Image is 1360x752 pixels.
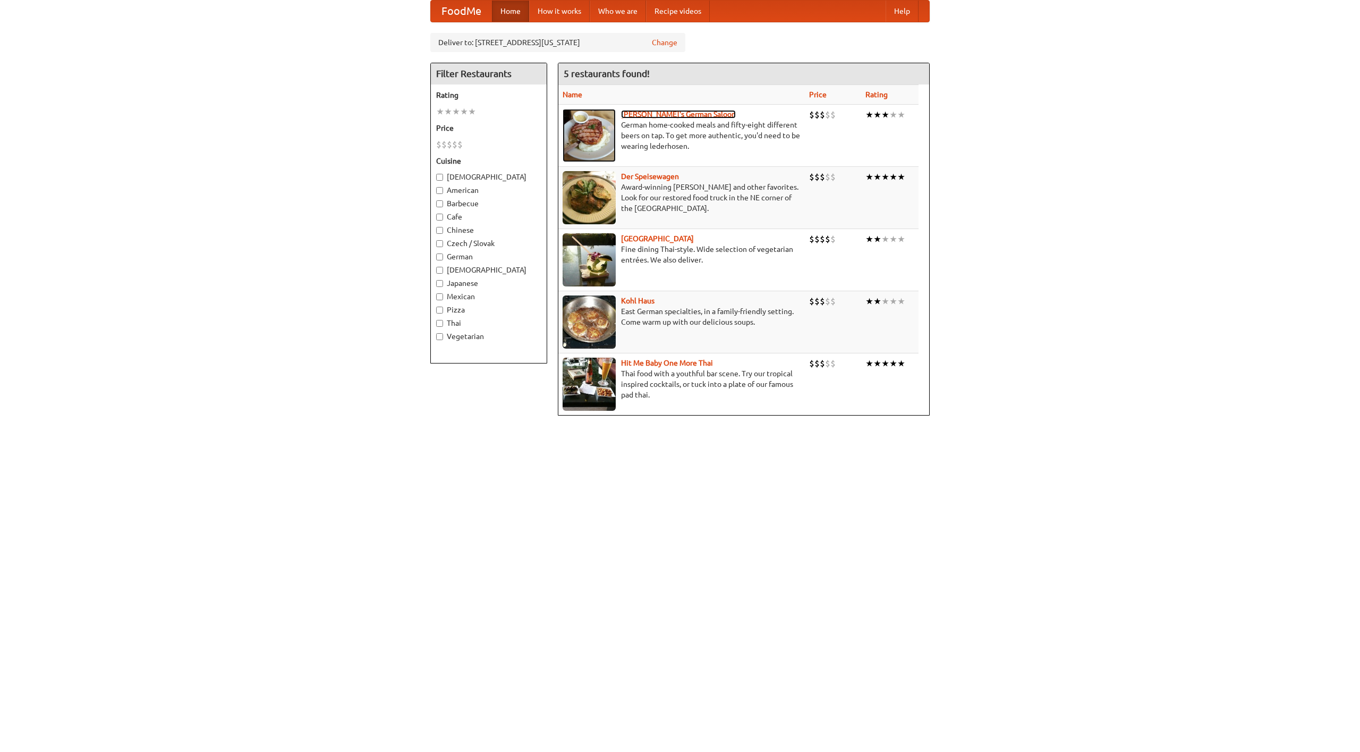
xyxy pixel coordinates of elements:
li: $ [814,171,820,183]
li: $ [820,295,825,307]
a: Kohl Haus [621,297,654,305]
li: ★ [897,358,905,369]
a: Hit Me Baby One More Thai [621,359,713,367]
li: $ [830,109,836,121]
li: $ [830,171,836,183]
li: ★ [865,171,873,183]
li: ★ [881,171,889,183]
p: Thai food with a youthful bar scene. Try our tropical inspired cocktails, or tuck into a plate of... [563,368,801,400]
img: satay.jpg [563,233,616,286]
input: Pizza [436,307,443,314]
li: ★ [881,233,889,245]
input: Chinese [436,227,443,234]
li: ★ [873,295,881,307]
li: ★ [897,233,905,245]
label: Vegetarian [436,331,541,342]
li: ★ [444,106,452,117]
li: $ [814,109,820,121]
li: $ [820,358,825,369]
li: ★ [897,109,905,121]
label: Thai [436,318,541,328]
p: East German specialties, in a family-friendly setting. Come warm up with our delicious soups. [563,306,801,327]
a: FoodMe [431,1,492,22]
ng-pluralize: 5 restaurants found! [564,69,650,79]
label: Pizza [436,305,541,315]
li: $ [830,295,836,307]
p: Fine dining Thai-style. Wide selection of vegetarian entrées. We also deliver. [563,244,801,265]
input: Mexican [436,293,443,300]
li: ★ [436,106,444,117]
label: Mexican [436,291,541,302]
li: ★ [889,233,897,245]
input: German [436,254,443,260]
img: speisewagen.jpg [563,171,616,224]
label: Chinese [436,225,541,235]
li: ★ [468,106,476,117]
li: ★ [881,109,889,121]
label: Japanese [436,278,541,289]
li: $ [809,233,814,245]
input: Thai [436,320,443,327]
li: ★ [889,358,897,369]
a: Change [652,37,677,48]
img: babythai.jpg [563,358,616,411]
label: [DEMOGRAPHIC_DATA] [436,265,541,275]
input: Cafe [436,214,443,221]
input: Barbecue [436,200,443,207]
li: ★ [881,295,889,307]
li: $ [830,233,836,245]
li: ★ [881,358,889,369]
label: American [436,185,541,196]
a: [PERSON_NAME]'s German Saloon [621,110,736,119]
li: ★ [865,233,873,245]
input: Japanese [436,280,443,287]
a: Help [886,1,919,22]
li: $ [814,295,820,307]
a: Home [492,1,529,22]
li: $ [820,233,825,245]
li: $ [814,233,820,245]
h4: Filter Restaurants [431,63,547,85]
li: $ [457,139,463,150]
li: $ [825,358,830,369]
h5: Cuisine [436,156,541,166]
li: $ [825,233,830,245]
a: [GEOGRAPHIC_DATA] [621,234,694,243]
div: Deliver to: [STREET_ADDRESS][US_STATE] [430,33,685,52]
li: $ [830,358,836,369]
li: ★ [873,358,881,369]
li: ★ [865,109,873,121]
a: Who we are [590,1,646,22]
li: $ [809,358,814,369]
a: Der Speisewagen [621,172,679,181]
li: $ [452,139,457,150]
input: Vegetarian [436,333,443,340]
li: ★ [452,106,460,117]
a: Name [563,90,582,99]
li: ★ [873,109,881,121]
li: ★ [889,171,897,183]
h5: Price [436,123,541,133]
li: ★ [865,358,873,369]
label: Barbecue [436,198,541,209]
li: $ [441,139,447,150]
li: ★ [873,171,881,183]
li: ★ [460,106,468,117]
input: [DEMOGRAPHIC_DATA] [436,174,443,181]
li: $ [814,358,820,369]
li: ★ [897,171,905,183]
input: American [436,187,443,194]
li: ★ [873,233,881,245]
label: [DEMOGRAPHIC_DATA] [436,172,541,182]
p: German home-cooked meals and fifty-eight different beers on tap. To get more authentic, you'd nee... [563,120,801,151]
li: $ [436,139,441,150]
label: Czech / Slovak [436,238,541,249]
a: How it works [529,1,590,22]
li: $ [820,171,825,183]
input: [DEMOGRAPHIC_DATA] [436,267,443,274]
a: Price [809,90,827,99]
li: $ [825,171,830,183]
